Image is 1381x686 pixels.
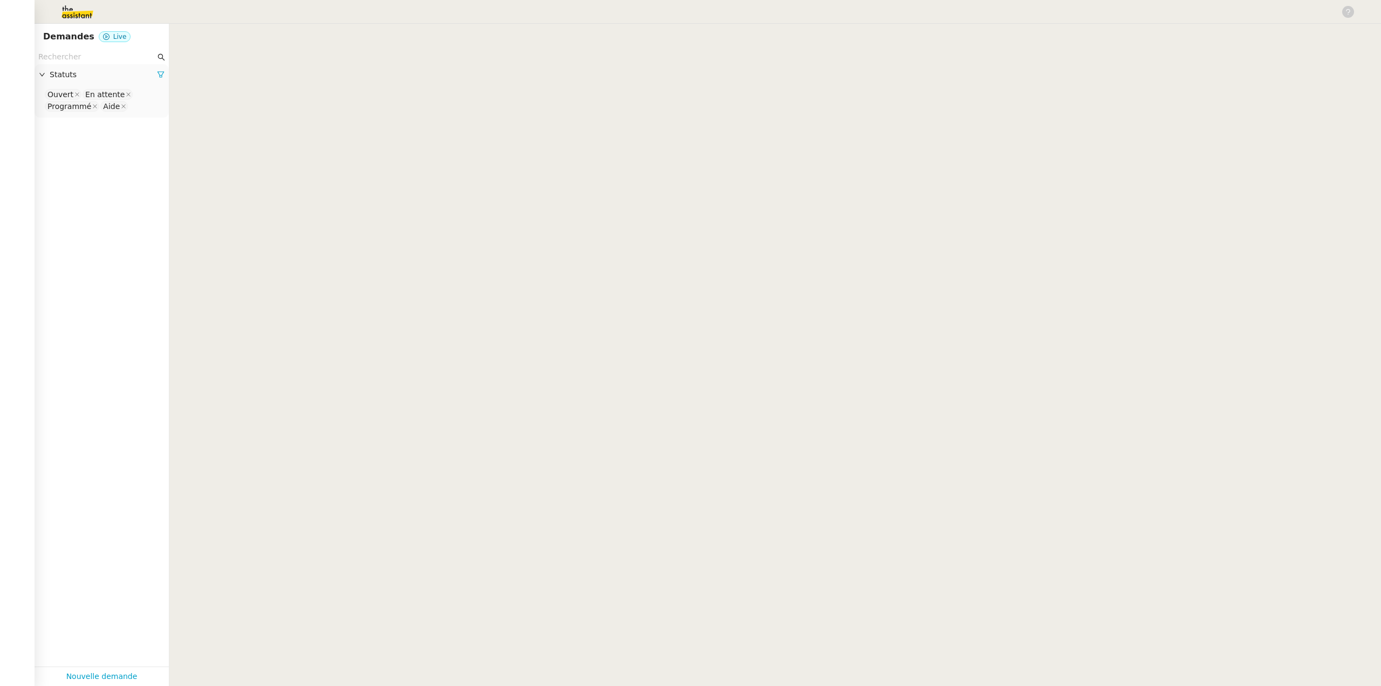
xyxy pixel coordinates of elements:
input: Rechercher [38,51,155,63]
nz-select-item: En attente [83,89,133,100]
div: En attente [85,90,125,99]
span: Statuts [50,69,157,81]
div: Aide [103,101,120,111]
div: Programmé [47,101,91,111]
span: Live [113,33,127,40]
div: Statuts [35,64,169,85]
nz-select-item: Ouvert [45,89,81,100]
a: Nouvelle demande [66,670,138,683]
nz-page-header-title: Demandes [43,29,94,44]
nz-select-item: Programmé [45,101,99,112]
nz-select-item: Aide [100,101,128,112]
div: Ouvert [47,90,73,99]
